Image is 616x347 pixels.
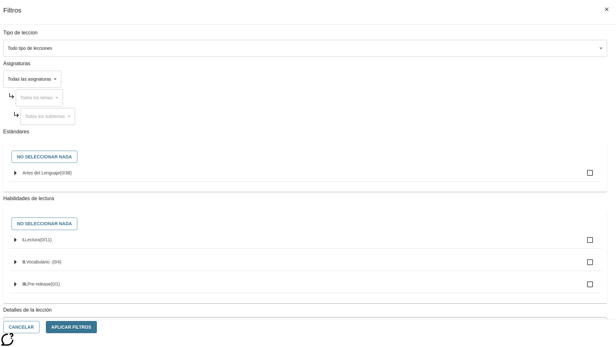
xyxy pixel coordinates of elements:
div: Seleccione un tipo de lección [3,40,607,57]
span: II. [22,259,26,264]
ul: Seleccione estándares [10,165,602,187]
button: No seleccionar nada [12,218,77,230]
span: Vocabulario . [26,259,52,264]
span: Artes del Lenguaje [22,170,60,175]
span: 0 estándares seleccionados/4 estándares en grupo [52,259,62,264]
button: Cancelar [3,321,39,334]
p: Estándares [3,128,607,136]
p: Tipo de leccion [3,29,607,37]
span: 0 estándares seleccionados/38 estándares en grupo [60,170,72,175]
span: I. [22,237,25,242]
button: Aplicar Filtros [46,321,97,334]
span: Lectura [25,237,40,242]
p: Detalles de la lección [3,307,607,314]
button: No seleccionar nada [12,151,77,163]
span: 0 estándares seleccionados/1 estándares en grupo [51,281,60,287]
p: Asignaturas [3,60,607,67]
div: Seleccione estándares [8,149,602,165]
div: Seleccione una Asignatura [3,71,61,88]
span: Pre-release [28,281,51,287]
span: III. [22,281,28,287]
div: Seleccione una Asignatura [16,89,63,106]
div: Seleccione habilidades [8,216,602,232]
ul: Seleccione habilidades [10,232,602,298]
span: 0 estándares seleccionados/11 estándares en grupo [40,237,52,242]
button: Cerrar los filtros del Menú lateral [600,3,613,16]
div: Seleccione una Asignatura [21,108,75,125]
div: La Actividad cubre los factores a considerar para el ajuste automático del lexile [4,317,607,331]
h1: Filtros [3,6,21,24]
p: Habilidades de lectura [3,195,607,202]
